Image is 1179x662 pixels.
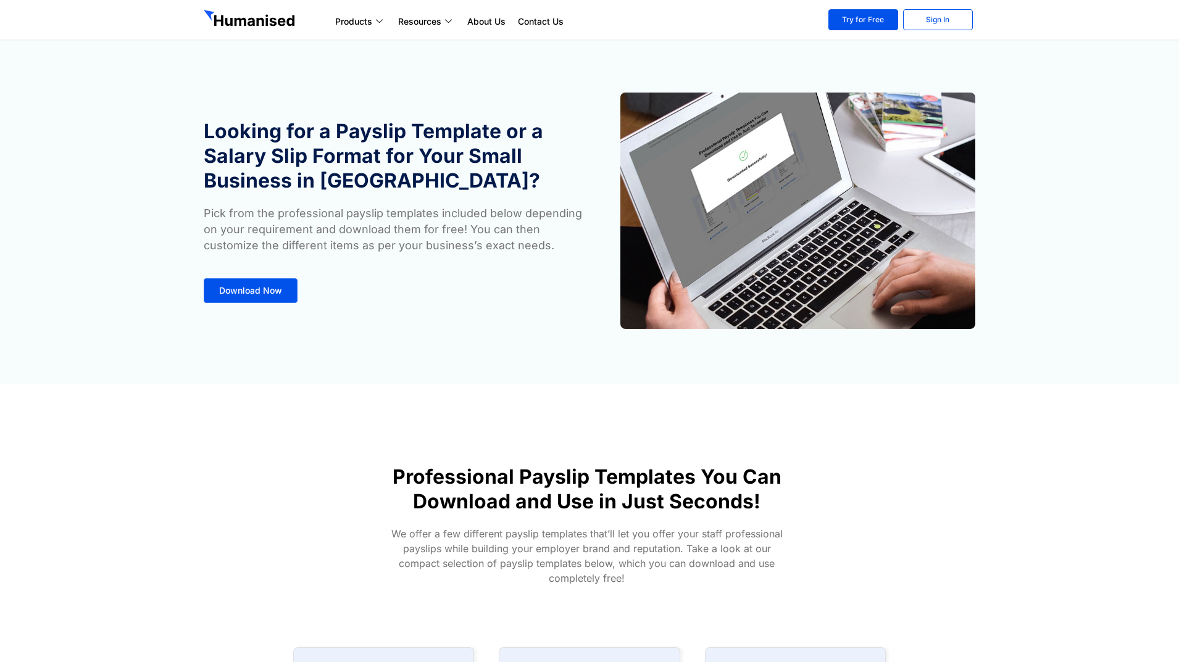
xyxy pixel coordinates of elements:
[461,14,512,29] a: About Us
[204,205,583,254] p: Pick from the professional payslip templates included below depending on your requirement and dow...
[828,9,898,30] a: Try for Free
[219,286,282,295] span: Download Now
[204,10,298,30] img: GetHumanised Logo
[204,278,298,303] a: Download Now
[370,465,804,514] h1: Professional Payslip Templates You Can Download and Use in Just Seconds!
[392,14,461,29] a: Resources
[383,526,791,585] p: We offer a few different payslip templates that’ll let you offer your staff professional payslips...
[204,119,583,193] h1: Looking for a Payslip Template or a Salary Slip Format for Your Small Business in [GEOGRAPHIC_DATA]?
[329,14,392,29] a: Products
[512,14,570,29] a: Contact Us
[903,9,973,30] a: Sign In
